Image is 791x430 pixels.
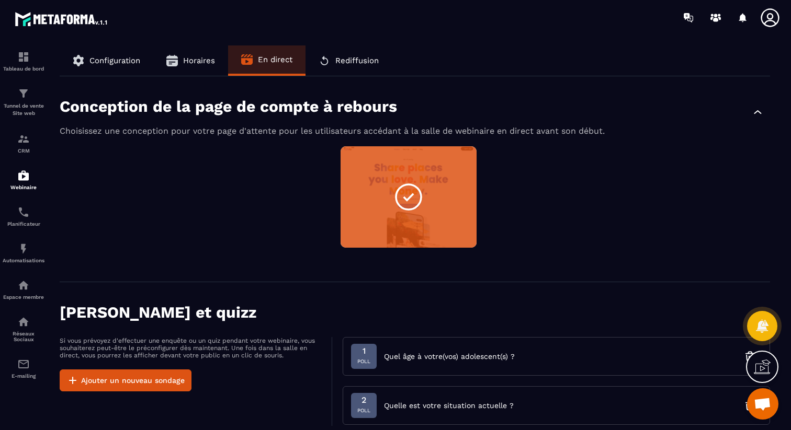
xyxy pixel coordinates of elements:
img: formation [17,133,30,145]
p: Tableau de bord [3,66,44,72]
button: Horaires [153,45,228,76]
button: Configuration [60,45,153,76]
p: [PERSON_NAME] et quizz [60,303,256,321]
a: social-networksocial-networkRéseaux Sociaux [3,308,44,350]
p: Conception de la page de compte à rebours [60,97,397,115]
button: Rediffusion [306,45,392,76]
img: scheduler [17,206,30,218]
a: schedulerschedulerPlanificateur [3,198,44,235]
span: Configuration [89,56,140,65]
a: formationformationTableau de bord [3,43,44,79]
a: automationsautomationsEspace membre [3,271,44,308]
span: Quel âge à votre(vos) adolescent(s) ? [384,351,515,362]
a: automationsautomationsAutomatisations [3,235,44,271]
span: Poll [357,356,370,367]
button: En direct [228,45,306,74]
a: formationformationCRM [3,125,44,161]
img: formation [17,87,30,100]
img: automations [17,242,30,255]
p: Réseaux Sociaux [3,331,44,342]
p: Si vous prévoyez d'effectuer une enquête ou un quiz pendant votre webinaire, vous souhaiterez peu... [60,337,321,359]
p: E-mailing [3,373,44,379]
a: emailemailE-mailing [3,350,44,387]
a: formationformationTunnel de vente Site web [3,79,44,125]
img: email [17,358,30,370]
a: automationsautomationsWebinaire [3,161,44,198]
p: CRM [3,148,44,154]
p: Choisissez une conception pour votre page d'attente pour les utilisateurs accédant à la salle de ... [60,126,770,136]
img: automations [17,279,30,292]
span: En direct [258,55,292,64]
p: Tunnel de vente Site web [3,102,44,117]
span: Horaires [183,56,215,65]
p: Espace membre [3,294,44,300]
button: Ajouter un nouveau sondage [60,369,191,391]
p: Automatisations [3,258,44,263]
span: 2 [357,395,370,405]
div: Ouvrir le chat [747,388,778,420]
p: Webinaire [3,184,44,190]
span: Quelle est votre situation actuelle ? [384,400,514,411]
p: Planificateur [3,221,44,227]
img: logo [15,9,109,28]
img: formation [17,51,30,63]
img: automations [17,169,30,182]
span: Poll [357,405,370,416]
img: social-network [17,316,30,328]
span: Rediffusion [335,56,379,65]
span: 1 [357,346,370,356]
